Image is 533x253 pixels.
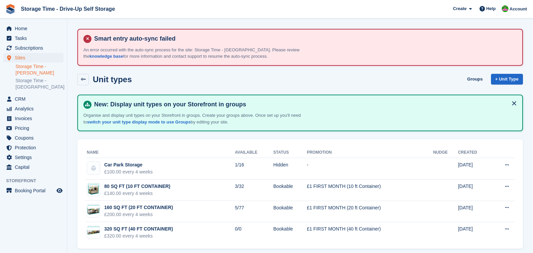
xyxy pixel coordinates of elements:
[15,133,55,143] span: Coupons
[433,147,458,158] th: Nudge
[273,180,307,201] td: Bookable
[15,143,55,152] span: Protection
[3,143,64,152] a: menu
[104,161,153,168] div: Car Park Storage
[235,222,273,243] td: 0/0
[15,78,64,90] a: Storage Time - [GEOGRAPHIC_DATA]
[307,158,433,180] td: -
[307,201,433,222] td: £1 FIRST MONTH (20 ft Container)
[87,162,100,174] img: blank-unit-type-icon-ffbac7b88ba66c5e286b0e438baccc4b9c83835d4c34f86887a83fc20ec27e7b.svg
[15,94,55,104] span: CRM
[453,5,466,12] span: Create
[83,47,319,60] p: An error occurred with the auto-sync process for the site: Storage Time - [GEOGRAPHIC_DATA]. Plea...
[91,35,517,43] h4: Smart entry auto-sync failed
[104,190,170,197] div: £140.00 every 4 weeks
[486,5,496,12] span: Help
[3,186,64,195] a: menu
[104,183,170,190] div: 80 SQ FT (10 FT CONTAINER)
[3,114,64,123] a: menu
[15,53,55,62] span: Sites
[6,178,67,184] span: Storefront
[3,133,64,143] a: menu
[104,233,173,240] div: £320.00 every 4 weeks
[235,158,273,180] td: 1/16
[509,6,527,12] span: Account
[15,186,55,195] span: Booking Portal
[55,187,64,195] a: Preview store
[458,147,491,158] th: Created
[464,74,485,85] a: Groups
[3,24,64,33] a: menu
[15,24,55,33] span: Home
[502,5,508,12] img: Saeed
[85,147,235,158] th: Name
[307,222,433,243] td: £1 FIRST MONTH (40 ft Container)
[104,168,153,175] div: £100.00 every 4 weeks
[307,147,433,158] th: Promotion
[458,201,491,222] td: [DATE]
[273,222,307,243] td: Bookable
[3,53,64,62] a: menu
[273,201,307,222] td: Bookable
[235,201,273,222] td: 5/77
[87,204,100,217] img: 10ft%20Container%20(80%20SQ%20FT)%20(1).png
[491,74,523,85] a: + Unit Type
[15,114,55,123] span: Invoices
[5,4,15,14] img: stora-icon-8386f47178a22dfd0bd8f6a31ec36ba5ce8667c1dd55bd0f319d3a0aa187defe.svg
[235,180,273,201] td: 3/32
[87,226,100,239] img: 10ft%20Container%20(80%20SQ%20FT).png
[104,225,173,233] div: 320 SQ FT (40 FT CONTAINER)
[3,123,64,133] a: menu
[3,104,64,113] a: menu
[83,112,319,125] p: Organise and display unit types on your Storefront in groups. Create your groups above. Once set ...
[458,158,491,180] td: [DATE]
[15,43,55,53] span: Subscriptions
[3,34,64,43] a: menu
[87,183,100,196] img: 10ft%20Container%20(80%20SQ%20FT)%20(2).png
[458,222,491,243] td: [DATE]
[89,54,123,59] a: knowledge base
[104,211,173,218] div: £200.00 every 4 weeks
[3,162,64,172] a: menu
[458,180,491,201] td: [DATE]
[15,162,55,172] span: Capital
[18,3,118,14] a: Storage Time - Drive-Up Self Storage
[307,180,433,201] td: £1 FIRST MONTH (10 ft Container)
[87,119,191,124] a: switch your unit type display mode to use Groups
[104,204,173,211] div: 160 SQ FT (20 FT CONTAINER)
[93,75,132,84] h2: Unit types
[15,153,55,162] span: Settings
[3,94,64,104] a: menu
[3,43,64,53] a: menu
[15,104,55,113] span: Analytics
[273,147,307,158] th: Status
[273,158,307,180] td: Hidden
[3,153,64,162] a: menu
[15,34,55,43] span: Tasks
[15,63,64,76] a: Storage Time - [PERSON_NAME]
[15,123,55,133] span: Pricing
[235,147,273,158] th: Available
[91,101,517,108] h4: New: Display unit types on your Storefront in groups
